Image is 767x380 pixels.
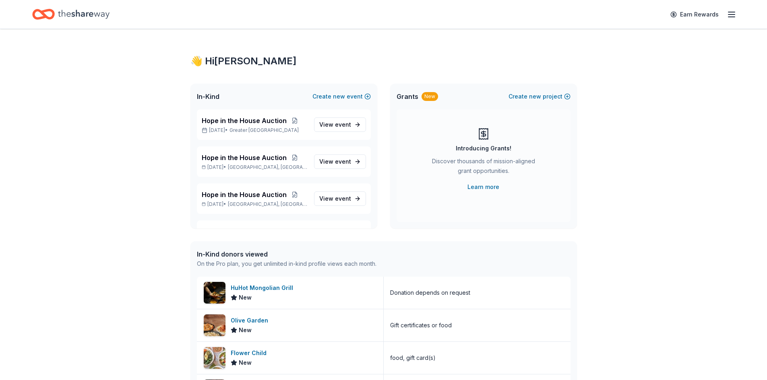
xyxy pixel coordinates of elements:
div: Donation depends on request [390,288,470,298]
div: On the Pro plan, you get unlimited in-kind profile views each month. [197,259,376,269]
span: new [333,92,345,101]
div: Olive Garden [231,316,271,325]
div: food, gift card(s) [390,353,436,363]
span: Grants [397,92,418,101]
img: Image for HuHot Mongolian Grill [204,282,225,304]
button: Createnewevent [312,92,371,101]
span: Greater [GEOGRAPHIC_DATA] [229,127,299,134]
a: View event [314,191,366,206]
a: View event [314,117,366,132]
div: 👋 Hi [PERSON_NAME] [190,55,577,68]
span: View [319,194,351,203]
span: New [239,293,252,302]
a: Home [32,5,110,24]
span: Hope in the House Auction [202,153,287,162]
span: Hope in the House Auction [202,190,287,199]
span: Hope in the House Auction [202,227,287,236]
span: [GEOGRAPHIC_DATA], [GEOGRAPHIC_DATA] [228,164,307,170]
button: Createnewproject [509,92,571,101]
div: Gift certificates or food [390,320,452,330]
span: New [239,325,252,335]
span: New [239,358,252,368]
span: View [319,157,351,166]
a: Earn Rewards [666,7,724,22]
img: Image for Flower Child [204,347,225,369]
span: [GEOGRAPHIC_DATA], [GEOGRAPHIC_DATA] [228,201,307,207]
div: HuHot Mongolian Grill [231,283,296,293]
img: Image for Olive Garden [204,314,225,336]
span: new [529,92,541,101]
span: event [335,158,351,165]
div: New [422,92,438,101]
span: View [319,120,351,129]
span: In-Kind [197,92,219,101]
div: Introducing Grants! [456,144,511,153]
div: Discover thousands of mission-aligned grant opportunities. [429,156,538,179]
div: In-Kind donors viewed [197,249,376,259]
p: [DATE] • [202,201,308,207]
a: Learn more [467,182,499,192]
a: View event [314,154,366,169]
div: Flower Child [231,348,270,358]
p: [DATE] • [202,164,308,170]
span: Hope in the House Auction [202,116,287,125]
span: event [335,121,351,128]
p: [DATE] • [202,127,308,134]
span: event [335,195,351,202]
